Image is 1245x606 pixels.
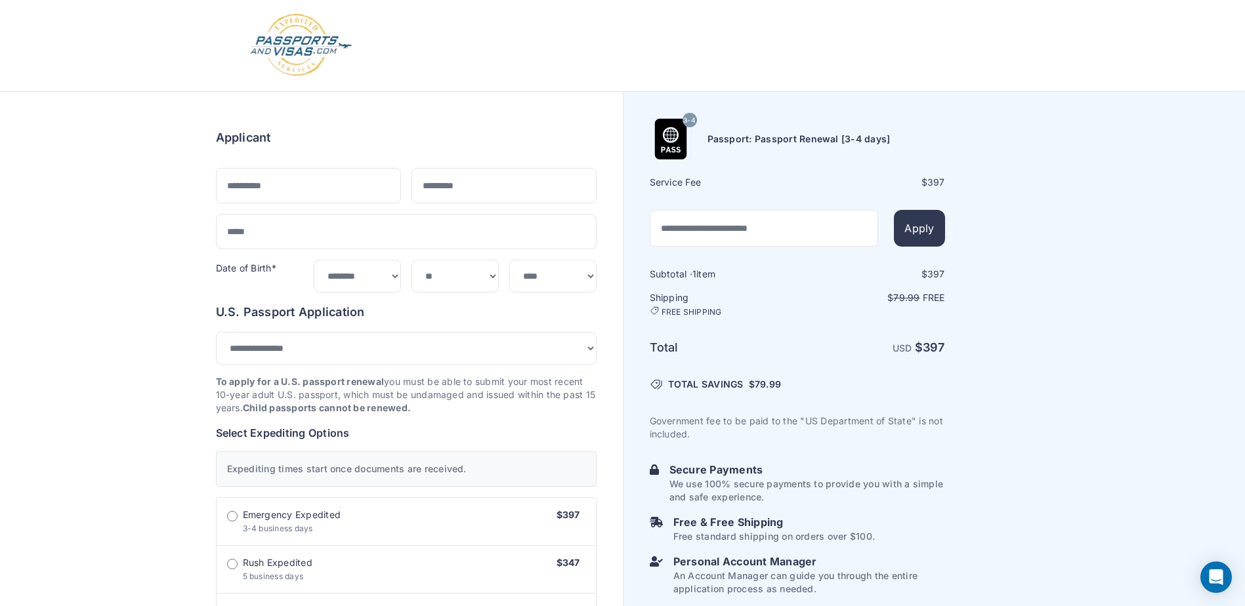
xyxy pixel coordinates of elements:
span: USD [893,342,912,353]
h6: Free & Free Shipping [673,514,875,530]
p: Free standard shipping on orders over $100. [673,530,875,543]
span: Free [923,292,945,303]
p: $ [799,291,945,304]
span: 3-4 business days [243,523,313,533]
h6: Service Fee [650,176,796,189]
span: 397 [927,268,945,279]
strong: $ [915,340,945,354]
p: We use 100% secure payments to provide you with a simple and safe experience. [669,477,945,504]
h6: Personal Account Manager [673,554,945,569]
span: $347 [557,557,580,568]
span: FREE SHIPPING [662,307,722,317]
h6: Passport: Passport Renewal [3-4 days] [707,132,891,146]
p: An Account Manager can guide you through the entire application process as needed. [673,569,945,596]
p: you must be able to submit your most recent 10-year adult U.S. passport, which must be undamaged ... [216,375,597,414]
img: Product Name [650,119,691,159]
span: TOTAL SAVINGS [668,378,744,391]
h6: Shipping [650,291,796,317]
span: 79.99 [893,292,919,303]
h6: Applicant [216,129,271,147]
h6: U.S. Passport Application [216,303,597,321]
div: Open Intercom Messenger [1200,561,1232,593]
span: 397 [923,340,945,354]
span: $397 [557,509,580,520]
img: Logo [249,13,353,78]
button: Apply [894,210,944,247]
h6: Subtotal · item [650,268,796,281]
div: Expediting times start once documents are received. [216,451,597,487]
span: 3-4 [683,112,696,129]
h6: Select Expediting Options [216,425,597,441]
span: 397 [927,176,945,188]
strong: To apply for a U.S. passport renewal [216,376,385,387]
span: Emergency Expedited [243,508,341,521]
h6: Secure Payments [669,462,945,477]
span: 79.99 [755,378,781,390]
h6: Total [650,338,796,357]
span: $ [749,378,781,391]
label: Date of Birth* [216,262,276,273]
div: $ [799,176,945,189]
strong: Child passports cannot be renewed. [243,402,411,413]
span: 5 business days [243,571,304,581]
span: 1 [692,268,696,279]
p: Government fee to be paid to the "US Department of State" is not included. [650,414,945,441]
span: Rush Expedited [243,556,312,569]
div: $ [799,268,945,281]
